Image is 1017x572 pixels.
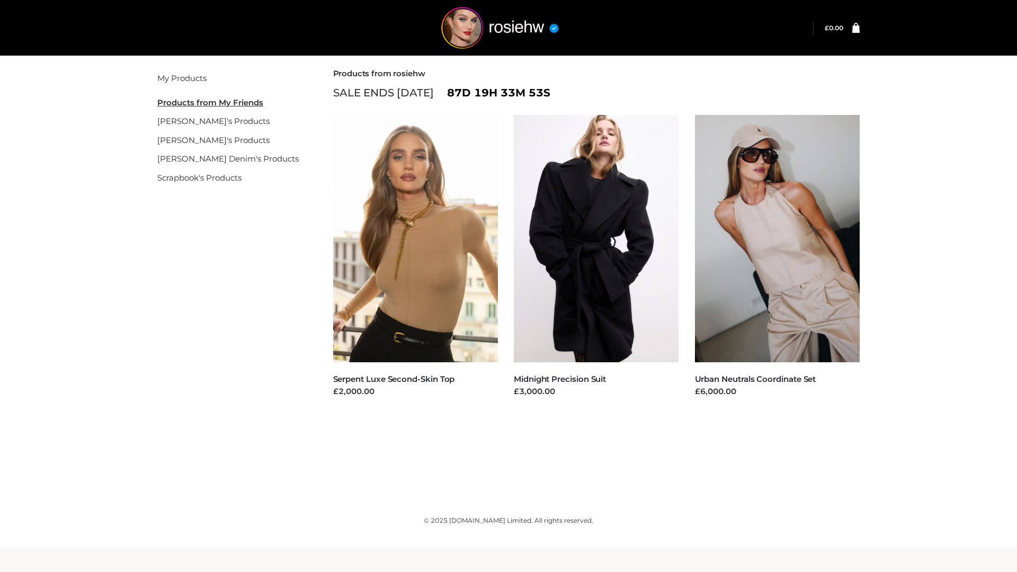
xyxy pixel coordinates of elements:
div: £2,000.00 [333,386,498,398]
a: £0.00 [825,24,843,32]
h2: Products from rosiehw [333,69,860,78]
a: Urban Neutrals Coordinate Set [695,374,816,384]
a: My Products [157,73,207,83]
a: [PERSON_NAME]'s Products [157,135,270,145]
div: SALE ENDS [DATE] [333,84,860,102]
div: £3,000.00 [514,386,679,398]
a: Midnight Precision Suit [514,374,606,384]
div: © 2025 [DOMAIN_NAME] Limited. All rights reserved. [157,515,860,526]
img: rosiehw [421,7,579,49]
a: Serpent Luxe Second-Skin Top [333,374,455,384]
div: £6,000.00 [695,386,860,398]
a: Scrapbook's Products [157,173,242,183]
u: Products from My Friends [157,97,263,108]
bdi: 0.00 [825,24,843,32]
a: [PERSON_NAME]'s Products [157,116,270,126]
span: 87d 19h 33m 53s [447,84,550,102]
a: [PERSON_NAME] Denim's Products [157,154,299,164]
span: £ [825,24,829,32]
